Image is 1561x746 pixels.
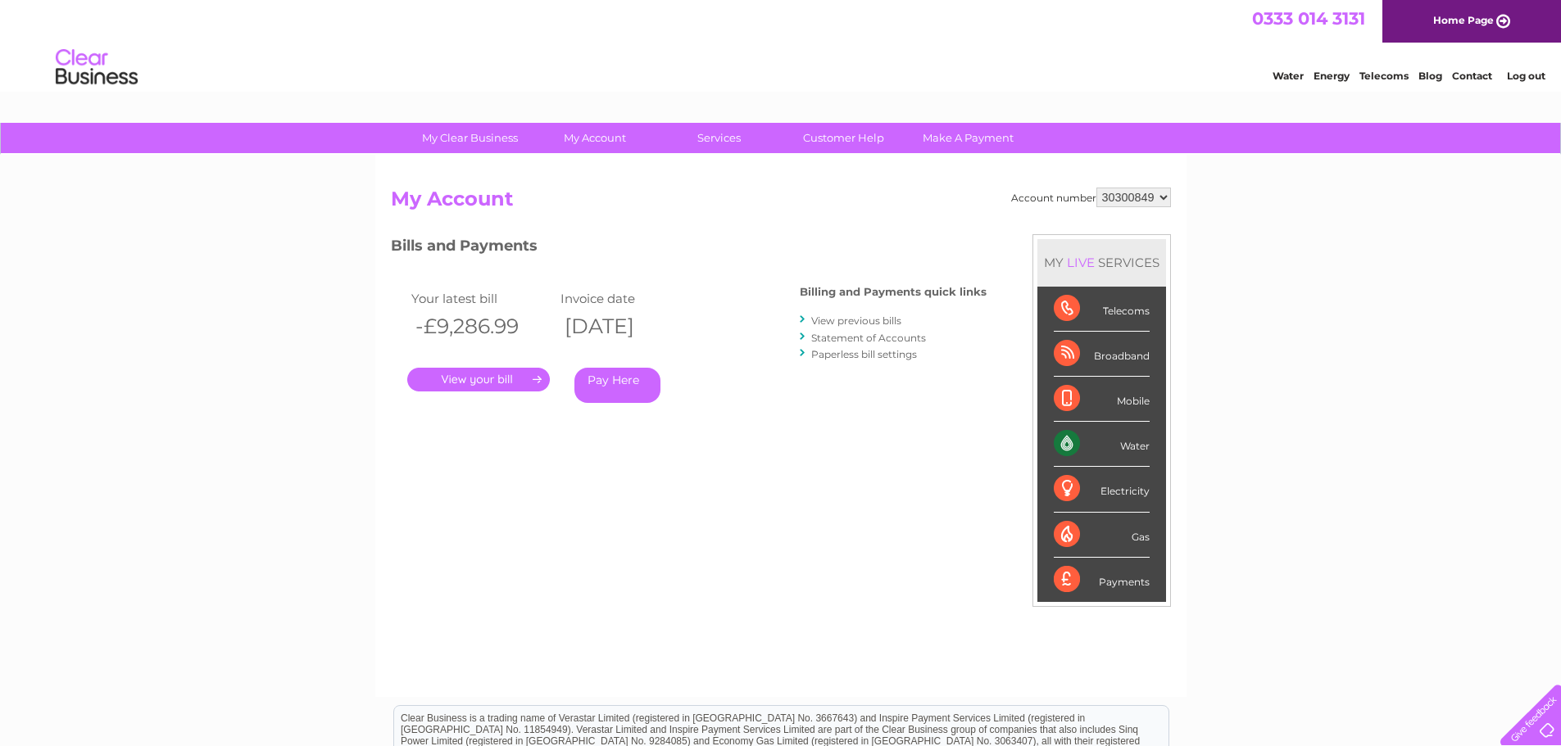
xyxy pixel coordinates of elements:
[1418,70,1442,82] a: Blog
[811,314,901,327] a: View previous bills
[407,368,550,391] a: .
[556,310,706,343] th: [DATE]
[1054,422,1150,467] div: Water
[55,43,138,93] img: logo.png
[407,287,557,310] td: Your latest bill
[1054,332,1150,377] div: Broadband
[556,287,706,310] td: Invoice date
[651,123,787,153] a: Services
[800,286,987,298] h4: Billing and Payments quick links
[1054,467,1150,512] div: Electricity
[394,9,1168,79] div: Clear Business is a trading name of Verastar Limited (registered in [GEOGRAPHIC_DATA] No. 3667643...
[1507,70,1545,82] a: Log out
[1359,70,1409,82] a: Telecoms
[811,332,926,344] a: Statement of Accounts
[407,310,557,343] th: -£9,286.99
[776,123,911,153] a: Customer Help
[1011,188,1171,207] div: Account number
[527,123,662,153] a: My Account
[1054,377,1150,422] div: Mobile
[574,368,660,403] a: Pay Here
[1037,239,1166,286] div: MY SERVICES
[1452,70,1492,82] a: Contact
[1314,70,1350,82] a: Energy
[402,123,538,153] a: My Clear Business
[1252,8,1365,29] a: 0333 014 3131
[1054,513,1150,558] div: Gas
[811,348,917,360] a: Paperless bill settings
[1054,558,1150,602] div: Payments
[391,234,987,263] h3: Bills and Payments
[1054,287,1150,332] div: Telecoms
[901,123,1036,153] a: Make A Payment
[391,188,1171,219] h2: My Account
[1064,255,1098,270] div: LIVE
[1273,70,1304,82] a: Water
